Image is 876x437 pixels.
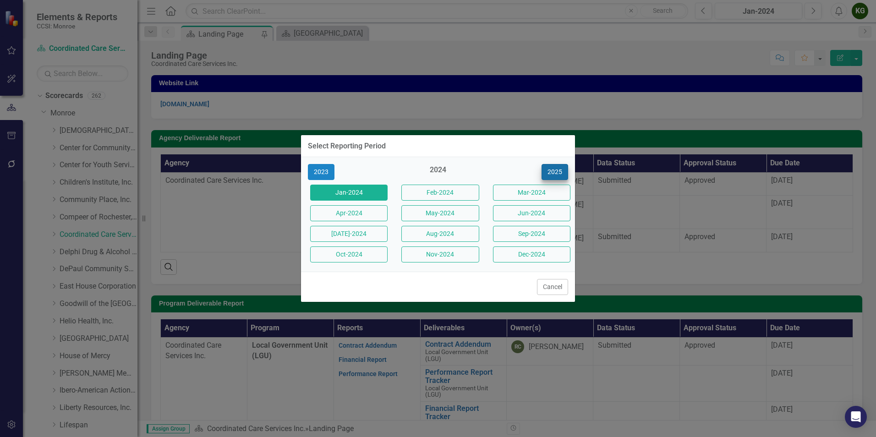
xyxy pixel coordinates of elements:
[493,205,570,221] button: Jun-2024
[542,164,568,180] button: 2025
[308,142,386,150] div: Select Reporting Period
[310,226,388,242] button: [DATE]-2024
[401,226,479,242] button: Aug-2024
[310,246,388,262] button: Oct-2024
[493,185,570,201] button: Mar-2024
[399,165,476,180] div: 2024
[401,205,479,221] button: May-2024
[493,246,570,262] button: Dec-2024
[401,246,479,262] button: Nov-2024
[537,279,568,295] button: Cancel
[845,406,867,428] div: Open Intercom Messenger
[310,205,388,221] button: Apr-2024
[401,185,479,201] button: Feb-2024
[310,185,388,201] button: Jan-2024
[493,226,570,242] button: Sep-2024
[308,164,334,180] button: 2023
